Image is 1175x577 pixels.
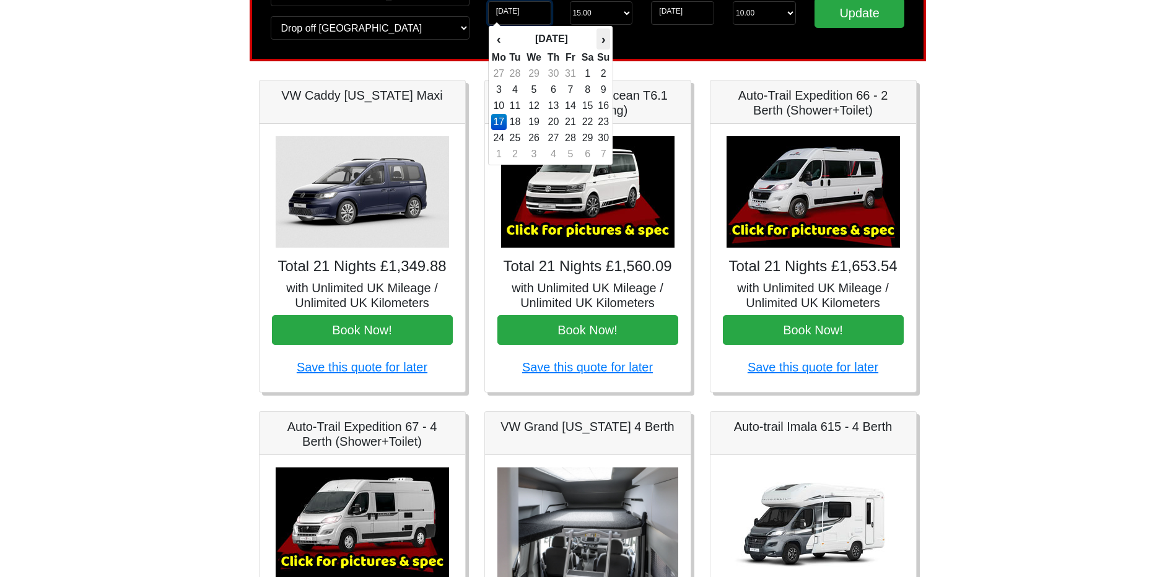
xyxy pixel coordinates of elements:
[579,50,596,66] th: Sa
[507,66,523,82] td: 28
[723,258,904,275] h4: Total 21 Nights £1,653.54
[488,1,551,25] input: Start Date
[579,130,596,146] td: 29
[596,114,610,130] td: 23
[562,82,579,98] td: 7
[544,114,562,130] td: 20
[272,280,453,310] h5: with Unlimited UK Mileage / Unlimited UK Kilometers
[523,98,544,114] td: 12
[562,114,579,130] td: 21
[507,50,523,66] th: Tu
[544,50,562,66] th: Th
[523,82,544,98] td: 5
[651,1,714,25] input: Return Date
[523,130,544,146] td: 26
[579,98,596,114] td: 15
[544,146,562,162] td: 4
[507,114,523,130] td: 18
[748,360,878,374] a: Save this quote for later
[507,146,523,162] td: 2
[491,66,507,82] td: 27
[507,98,523,114] td: 11
[579,114,596,130] td: 22
[723,88,904,118] h5: Auto-Trail Expedition 66 - 2 Berth (Shower+Toilet)
[727,136,900,248] img: Auto-Trail Expedition 66 - 2 Berth (Shower+Toilet)
[562,146,579,162] td: 5
[491,28,507,50] th: ‹
[596,130,610,146] td: 30
[507,28,596,50] th: [DATE]
[507,82,523,98] td: 4
[497,419,678,434] h5: VW Grand [US_STATE] 4 Berth
[272,258,453,275] h4: Total 21 Nights £1,349.88
[491,50,507,66] th: Mo
[579,82,596,98] td: 8
[596,66,610,82] td: 2
[522,360,653,374] a: Save this quote for later
[562,66,579,82] td: 31
[497,280,678,310] h5: with Unlimited UK Mileage / Unlimited UK Kilometers
[276,136,449,248] img: VW Caddy California Maxi
[272,419,453,449] h5: Auto-Trail Expedition 67 - 4 Berth (Shower+Toilet)
[297,360,427,374] a: Save this quote for later
[723,419,904,434] h5: Auto-trail Imala 615 - 4 Berth
[596,98,610,114] td: 16
[544,98,562,114] td: 13
[491,82,507,98] td: 3
[544,82,562,98] td: 6
[523,50,544,66] th: We
[272,315,453,345] button: Book Now!
[723,315,904,345] button: Book Now!
[544,130,562,146] td: 27
[544,66,562,82] td: 30
[562,98,579,114] td: 14
[579,146,596,162] td: 6
[507,130,523,146] td: 25
[579,66,596,82] td: 1
[596,146,610,162] td: 7
[523,66,544,82] td: 29
[491,146,507,162] td: 1
[501,136,675,248] img: VW California Ocean T6.1 (Auto, Awning)
[562,130,579,146] td: 28
[497,258,678,275] h4: Total 21 Nights £1,560.09
[491,98,507,114] td: 10
[596,28,610,50] th: ›
[272,88,453,103] h5: VW Caddy [US_STATE] Maxi
[596,82,610,98] td: 9
[491,114,507,130] td: 17
[523,114,544,130] td: 19
[497,315,678,345] button: Book Now!
[596,50,610,66] th: Su
[723,280,904,310] h5: with Unlimited UK Mileage / Unlimited UK Kilometers
[491,130,507,146] td: 24
[523,146,544,162] td: 3
[562,50,579,66] th: Fr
